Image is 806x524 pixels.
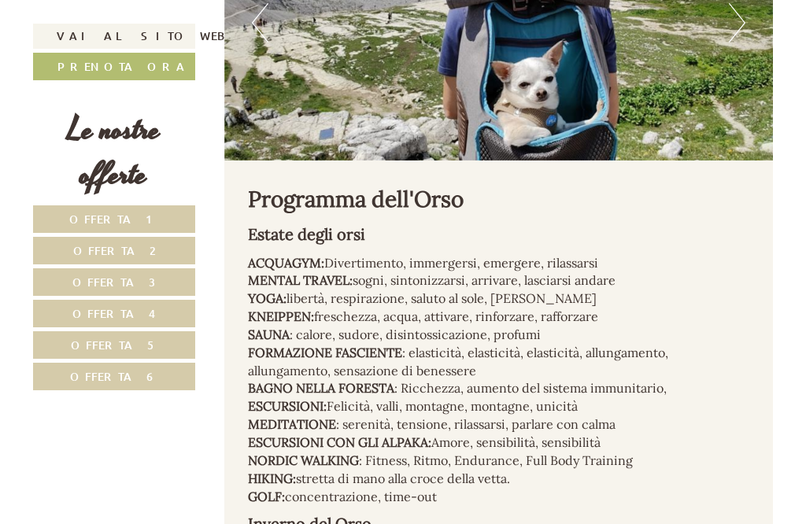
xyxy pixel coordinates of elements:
strong: FORMAZIONE FASCIENTE [248,345,402,360]
strong: BAGNO NELLA FORESTA [248,380,394,396]
strong: MEDITATIONE [248,416,336,432]
span: Offerta 1 [69,212,160,227]
strong: YOGA: [248,290,287,306]
span: Programma dell'Orso [248,185,464,213]
a: Vai al sito web [33,24,195,49]
span: Estate degli orsi [248,224,365,244]
span: Offerta 2 [73,243,156,258]
strong: NORDIC WALKING [248,452,359,468]
strong: ACQUAGYM: [248,255,324,271]
span: Offerta 5 [71,338,157,352]
strong: GOLF: [248,489,285,504]
a: Prenota ora [33,53,195,80]
strong: ESCURSIONI CON GLI ALPAKA: [248,434,431,450]
span: Offerta 4 [72,306,156,321]
strong: HIKING: [248,470,296,486]
strong: SAUNA [248,327,290,342]
strong: MENTAL TRAVEL: [248,272,353,288]
p: Divertimento, immergersi, emergere, rilassarsi sogni, sintonizzarsi, arrivare, lasciarsi andare l... [248,254,750,506]
strong: ESCURSIONI: [248,398,327,414]
span: Offerta 3 [72,275,156,290]
button: Previous [252,3,268,42]
button: Next [729,3,745,42]
span: Offerta 6 [70,369,158,384]
div: Le nostre offerte [33,108,195,197]
strong: KNEIPPEN: [248,308,314,324]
